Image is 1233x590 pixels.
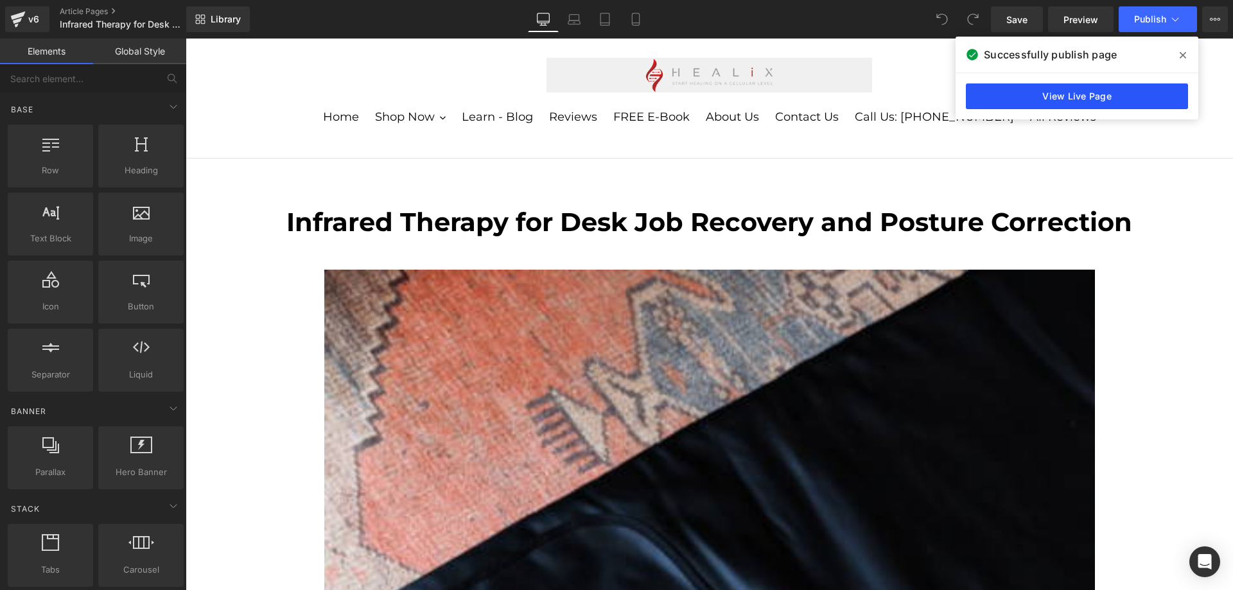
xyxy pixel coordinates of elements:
[131,70,180,89] a: Home
[929,6,955,32] button: Undo
[102,232,180,245] span: Image
[276,71,347,86] span: Learn - Blog
[186,6,250,32] a: New Library
[620,6,651,32] a: Mobile
[12,164,89,177] span: Row
[189,71,249,86] span: Shop Now
[559,6,590,32] a: Laptop
[421,70,511,89] a: FREE E-Book
[12,232,89,245] span: Text Block
[211,13,241,25] span: Library
[1134,14,1166,24] span: Publish
[428,71,504,86] span: FREE E-Book
[663,70,835,89] a: Call Us: [PHONE_NUMBER]
[270,70,354,89] a: Learn - Blog
[520,71,573,86] span: About Us
[1006,13,1027,26] span: Save
[590,71,653,86] span: Contact Us
[102,300,180,313] span: Button
[669,71,828,86] span: Call Us: [PHONE_NUMBER]
[5,6,49,32] a: v6
[10,503,41,515] span: Stack
[1119,6,1197,32] button: Publish
[960,6,986,32] button: Redo
[1063,13,1098,26] span: Preview
[583,70,660,89] a: Contact Us
[102,368,180,381] span: Liquid
[60,6,207,17] a: Article Pages
[844,71,911,86] span: All Reviews
[966,83,1188,109] a: View Live Page
[1189,546,1220,577] div: Open Intercom Messenger
[1048,6,1114,32] a: Preview
[12,563,89,577] span: Tabs
[60,19,183,30] span: Infrared Therapy for Desk Job Recovery and Posture Correction
[137,71,173,86] span: Home
[10,103,35,116] span: Base
[102,465,180,479] span: Hero Banner
[514,70,580,89] a: About Us
[102,164,180,177] span: Heading
[12,300,89,313] span: Icon
[363,71,412,86] span: Reviews
[1202,6,1228,32] button: More
[101,168,947,199] b: Infrared Therapy for Desk Job Recovery and Posture Correction
[458,19,590,54] img: HEALiX Infrared
[102,563,180,577] span: Carousel
[357,70,418,89] a: Reviews
[26,11,42,28] div: v6
[838,70,917,89] a: All Reviews
[528,6,559,32] a: Desktop
[93,39,186,64] a: Global Style
[590,6,620,32] a: Tablet
[12,465,89,479] span: Parallax
[183,70,267,89] button: Shop Now
[12,368,89,381] span: Separator
[984,47,1117,62] span: Successfully publish page
[10,405,48,417] span: Banner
